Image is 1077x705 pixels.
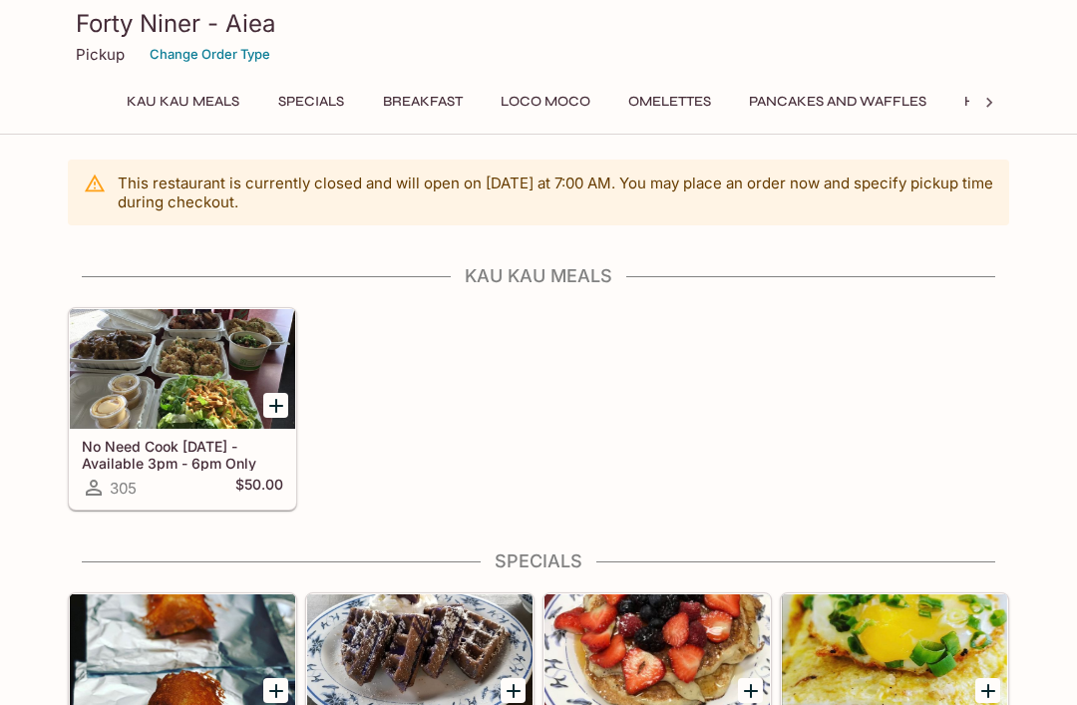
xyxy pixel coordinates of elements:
[70,309,295,429] div: No Need Cook Today - Available 3pm - 6pm Only
[118,174,993,211] p: This restaurant is currently closed and will open on [DATE] at 7:00 AM . You may place an order n...
[738,678,763,703] button: Add LEMON RICOTTA PANCAKES
[76,45,125,64] p: Pickup
[263,678,288,703] button: Add 49er BREAKFAST BURRITO
[617,88,722,116] button: Omelettes
[975,678,1000,703] button: Add ADOBO FRIED RICE OMELETTE
[235,476,283,500] h5: $50.00
[110,479,137,498] span: 305
[263,393,288,418] button: Add No Need Cook Today - Available 3pm - 6pm Only
[266,88,356,116] button: Specials
[116,88,250,116] button: Kau Kau Meals
[69,308,296,510] a: No Need Cook [DATE] - Available 3pm - 6pm Only305$50.00
[82,438,283,471] h5: No Need Cook [DATE] - Available 3pm - 6pm Only
[68,265,1009,287] h4: Kau Kau Meals
[141,39,279,70] button: Change Order Type
[372,88,474,116] button: Breakfast
[76,8,1001,39] h3: Forty Niner - Aiea
[68,550,1009,572] h4: Specials
[738,88,937,116] button: Pancakes and Waffles
[490,88,601,116] button: Loco Moco
[501,678,526,703] button: Add UBE WAFFLES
